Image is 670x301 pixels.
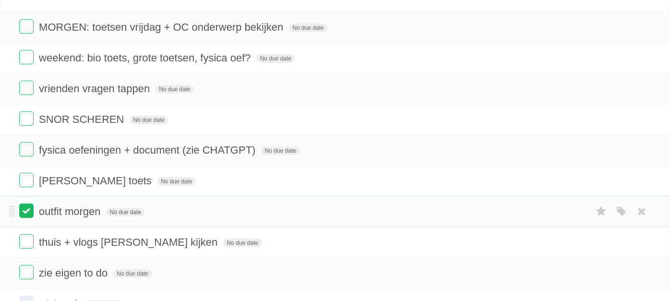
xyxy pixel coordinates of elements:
span: thuis + vlogs [PERSON_NAME] kijken [39,236,220,248]
span: [PERSON_NAME] toets [39,175,154,187]
label: Done [19,111,34,126]
span: No due date [261,146,300,155]
span: fysica oefeningen + document (zie CHATGPT) [39,144,258,156]
span: SNOR SCHEREN [39,113,126,125]
span: outfit morgen [39,205,103,217]
span: No due date [223,239,262,247]
span: No due date [289,24,328,32]
label: Done [19,204,34,218]
label: Star task [592,204,610,219]
span: No due date [157,177,196,186]
label: Done [19,50,34,64]
span: No due date [130,116,168,124]
span: No due date [113,269,152,278]
label: Done [19,19,34,34]
span: vrienden vragen tappen [39,83,152,95]
label: Done [19,173,34,187]
span: MORGEN: toetsen vrijdag + OC onderwerp bekijken [39,21,286,33]
label: Done [19,142,34,157]
label: Done [19,81,34,95]
span: No due date [106,208,145,217]
span: weekend: bio toets, grote toetsen, fysica oef? [39,52,253,64]
span: zie eigen to do [39,267,110,279]
label: Done [19,265,34,279]
span: No due date [155,85,194,94]
span: No due date [256,54,295,63]
label: Done [19,234,34,249]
